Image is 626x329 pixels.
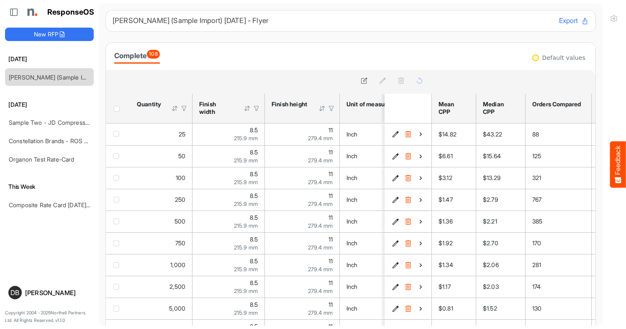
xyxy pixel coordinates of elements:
[106,123,130,145] td: checkbox
[391,283,400,291] button: Edit
[250,126,258,134] span: 8.5
[432,254,476,276] td: $1.34 is template cell Column Header mean-cpp
[250,236,258,243] span: 8.5
[476,189,526,211] td: $2.79 is template cell Column Header median-cpp
[192,298,265,319] td: 8.5 is template cell Column Header httpsnorthellcomontologiesmapping-rulesmeasurementhasfinishsiz...
[130,298,192,319] td: 5000 is template cell Column Header httpsnorthellcomontologiesmapping-rulesorderhasquantity
[416,217,425,226] button: View
[439,100,467,116] div: Mean CPP
[328,236,333,243] span: 11
[234,157,258,164] span: 215.9 mm
[265,145,340,167] td: 11 is template cell Column Header httpsnorthellcomontologiesmapping-rulesmeasurementhasfinishsize...
[9,137,100,144] a: Constellation Brands - ROS prices
[192,276,265,298] td: 8.5 is template cell Column Header httpsnorthellcomontologiesmapping-rulesmeasurementhasfinishsiz...
[308,288,333,294] span: 279.4 mm
[526,211,592,232] td: 385 is template cell Column Header orders-compared
[192,167,265,189] td: 8.5 is template cell Column Header httpsnorthellcomontologiesmapping-rulesmeasurementhasfinishsiz...
[404,239,412,247] button: Delete
[483,100,516,116] div: Median CPP
[439,239,453,247] span: $1.92
[391,304,400,313] button: Edit
[328,149,333,156] span: 11
[483,239,498,247] span: $2.70
[404,283,412,291] button: Delete
[391,152,400,160] button: Edit
[179,131,185,138] span: 25
[432,232,476,254] td: $1.92 is template cell Column Header mean-cpp
[234,222,258,229] span: 215.9 mm
[106,254,130,276] td: checkbox
[385,189,433,211] td: dd924e79-fa19-4a3e-9421-ce6a5d5ecc2a is template cell Column Header
[532,261,541,268] span: 281
[234,309,258,316] span: 215.9 mm
[234,266,258,272] span: 215.9 mm
[106,167,130,189] td: checkbox
[476,276,526,298] td: $2.03 is template cell Column Header median-cpp
[130,145,192,167] td: 50 is template cell Column Header httpsnorthellcomontologiesmapping-rulesorderhasquantity
[234,244,258,251] span: 215.9 mm
[5,28,94,41] button: New RFP
[234,135,258,141] span: 215.9 mm
[340,167,423,189] td: Inch is template cell Column Header httpsnorthellcomontologiesmapping-rulesmeasurementhasunitofme...
[432,276,476,298] td: $1.17 is template cell Column Header mean-cpp
[5,54,94,64] h6: [DATE]
[9,74,139,81] a: [PERSON_NAME] (Sample Import) [DATE] - Flyer
[47,8,95,17] h1: ResponseOS
[328,105,335,112] div: Filter Icon
[385,232,433,254] td: 328cb834-fbe0-4f7f-8d7c-4fbb483984e6 is template cell Column Header
[385,298,433,319] td: cf565d5e-415f-4095-86ac-5c009faa764c is template cell Column Header
[340,298,423,319] td: Inch is template cell Column Header httpsnorthellcomontologiesmapping-rulesmeasurementhasunitofme...
[328,279,333,286] span: 11
[483,261,499,268] span: $2.06
[346,305,358,312] span: Inch
[192,211,265,232] td: 8.5 is template cell Column Header httpsnorthellcomontologiesmapping-rulesmeasurementhasfinishsiz...
[476,298,526,319] td: $1.52 is template cell Column Header median-cpp
[250,301,258,308] span: 8.5
[265,276,340,298] td: 11 is template cell Column Header httpsnorthellcomontologiesmapping-rulesmeasurementhasfinishsize...
[265,167,340,189] td: 11 is template cell Column Header httpsnorthellcomontologiesmapping-rulesmeasurementhasfinishsize...
[559,15,589,26] button: Export
[610,141,626,188] button: Feedback
[346,218,358,225] span: Inch
[526,167,592,189] td: 321 is template cell Column Header orders-compared
[391,217,400,226] button: Edit
[404,217,412,226] button: Delete
[130,123,192,145] td: 25 is template cell Column Header httpsnorthellcomontologiesmapping-rulesorderhasquantity
[308,309,333,316] span: 279.4 mm
[9,156,74,163] a: Organon Test Rate-Card
[308,135,333,141] span: 279.4 mm
[532,100,582,108] div: Orders Compared
[340,276,423,298] td: Inch is template cell Column Header httpsnorthellcomontologiesmapping-rulesmeasurementhasunitofme...
[192,189,265,211] td: 8.5 is template cell Column Header httpsnorthellcomontologiesmapping-rulesmeasurementhasfinishsiz...
[328,301,333,308] span: 11
[106,276,130,298] td: checkbox
[439,283,451,290] span: $1.17
[106,145,130,167] td: checkbox
[385,276,433,298] td: 9e2c10d5-8e26-4a11-b848-84c3b0f3a38f is template cell Column Header
[170,261,185,268] span: 1,000
[439,305,453,312] span: $0.81
[532,218,542,225] span: 385
[192,254,265,276] td: 8.5 is template cell Column Header httpsnorthellcomontologiesmapping-rulesmeasurementhasfinishsiz...
[340,123,423,145] td: Inch is template cell Column Header httpsnorthellcomontologiesmapping-rulesmeasurementhasunitofme...
[340,211,423,232] td: Inch is template cell Column Header httpsnorthellcomontologiesmapping-rulesmeasurementhasunitofme...
[5,309,94,324] p: Copyright 2004 - 2025 Northell Partners Ltd. All Rights Reserved. v 1.1.0
[439,174,452,181] span: $3.12
[404,195,412,204] button: Delete
[265,232,340,254] td: 11 is template cell Column Header httpsnorthellcomontologiesmapping-rulesmeasurementhasfinishsize...
[174,218,185,225] span: 500
[250,279,258,286] span: 8.5
[432,189,476,211] td: $1.47 is template cell Column Header mean-cpp
[391,195,400,204] button: Edit
[265,254,340,276] td: 11 is template cell Column Header httpsnorthellcomontologiesmapping-rulesmeasurementhasfinishsize...
[391,261,400,269] button: Edit
[416,283,425,291] button: View
[346,239,358,247] span: Inch
[346,174,358,181] span: Inch
[106,232,130,254] td: checkbox
[432,298,476,319] td: $0.81 is template cell Column Header mean-cpp
[526,123,592,145] td: 88 is template cell Column Header orders-compared
[432,167,476,189] td: $3.12 is template cell Column Header mean-cpp
[265,123,340,145] td: 11 is template cell Column Header httpsnorthellcomontologiesmapping-rulesmeasurementhasfinishsize...
[385,254,433,276] td: 47064b3c-3a2d-4873-bd0c-f4f8a4400f5b is template cell Column Header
